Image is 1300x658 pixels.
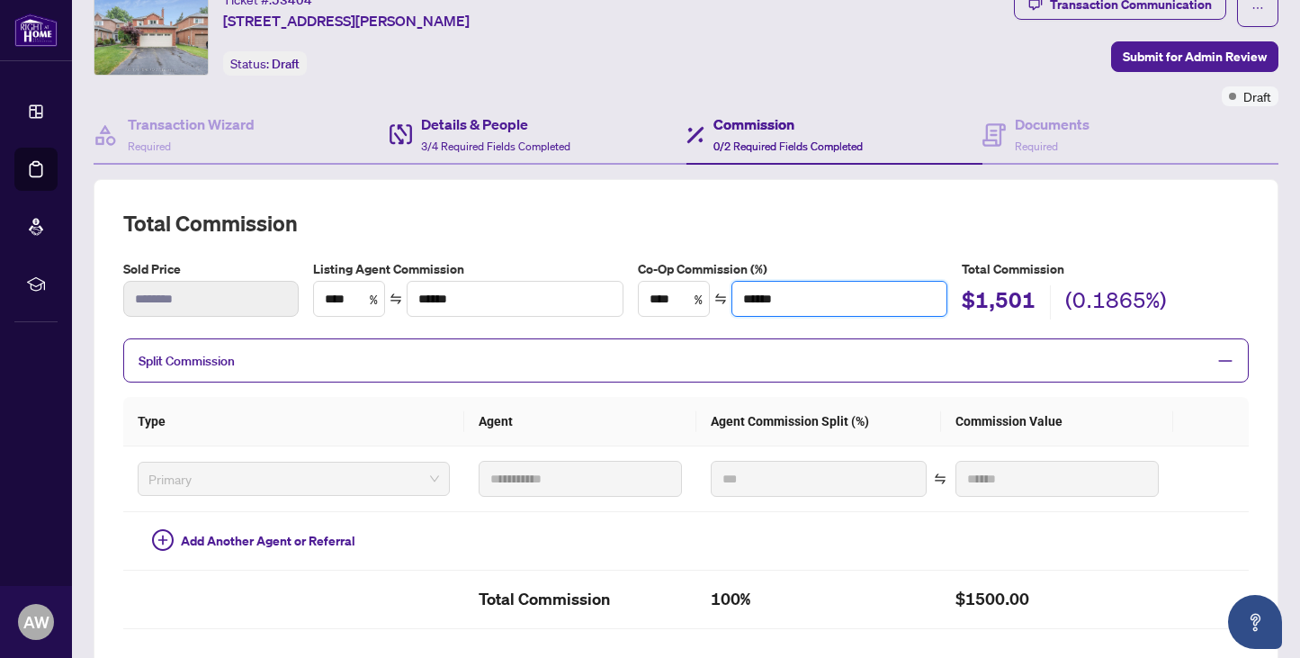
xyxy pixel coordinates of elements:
[713,113,863,135] h4: Commission
[181,531,355,551] span: Add Another Agent or Referral
[713,140,863,153] span: 0/2 Required Fields Completed
[1015,140,1058,153] span: Required
[479,585,683,614] h2: Total Commission
[638,259,948,279] label: Co-Op Commission (%)
[955,585,1160,614] h2: $1500.00
[123,209,1249,238] h2: Total Commission
[696,397,941,446] th: Agent Commission Split (%)
[1217,353,1233,369] span: minus
[148,465,439,492] span: Primary
[1015,113,1089,135] h4: Documents
[1251,2,1264,14] span: ellipsis
[123,259,299,279] label: Sold Price
[123,338,1249,383] div: Split Commission
[390,293,402,305] span: swap
[962,259,1249,279] h5: Total Commission
[128,140,171,153] span: Required
[313,259,623,279] label: Listing Agent Commission
[272,56,300,72] span: Draft
[962,285,1036,320] h2: $1,501
[139,353,235,369] span: Split Commission
[1243,86,1271,106] span: Draft
[711,585,927,614] h2: 100%
[464,397,697,446] th: Agent
[223,51,307,76] div: Status:
[152,529,174,551] span: plus-circle
[14,14,58,47] img: logo
[421,113,570,135] h4: Details & People
[128,113,255,135] h4: Transaction Wizard
[123,397,464,446] th: Type
[138,527,370,555] button: Add Another Agent or Referral
[941,397,1174,446] th: Commission Value
[934,473,946,485] span: swap
[1123,42,1267,71] span: Submit for Admin Review
[23,609,49,635] span: AW
[714,293,727,305] span: swap
[1228,595,1282,649] button: Open asap
[421,140,570,153] span: 3/4 Required Fields Completed
[1065,285,1167,320] h2: (0.1865%)
[223,10,470,32] span: [STREET_ADDRESS][PERSON_NAME]
[1111,41,1278,72] button: Submit for Admin Review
